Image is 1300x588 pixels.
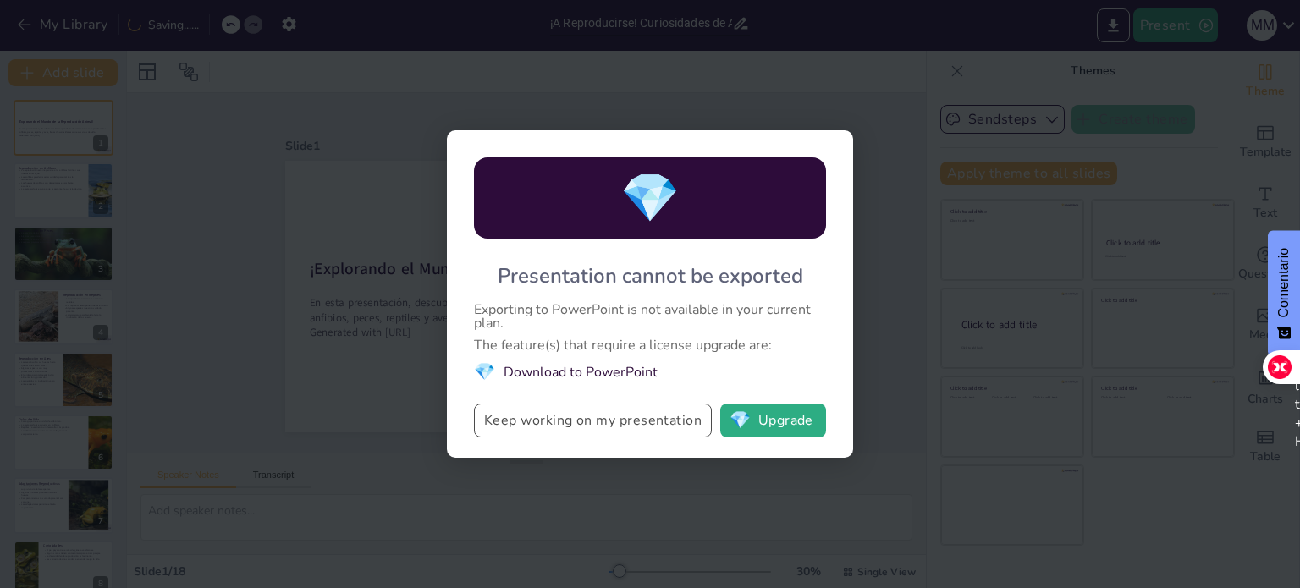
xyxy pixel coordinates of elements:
span: diamond [730,412,751,429]
span: diamond [474,360,495,383]
li: Download to PowerPoint [474,360,826,383]
button: diamondUpgrade [720,404,826,437]
button: Comentarios - Mostrar encuesta [1268,231,1300,357]
div: Presentation cannot be exported [498,262,803,289]
div: The feature(s) that require a license upgrade are: [474,338,826,352]
span: diamond [620,166,680,231]
font: Comentario [1276,248,1291,318]
button: Keep working on my presentation [474,404,712,437]
div: Exporting to PowerPoint is not available in your current plan. [474,303,826,330]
